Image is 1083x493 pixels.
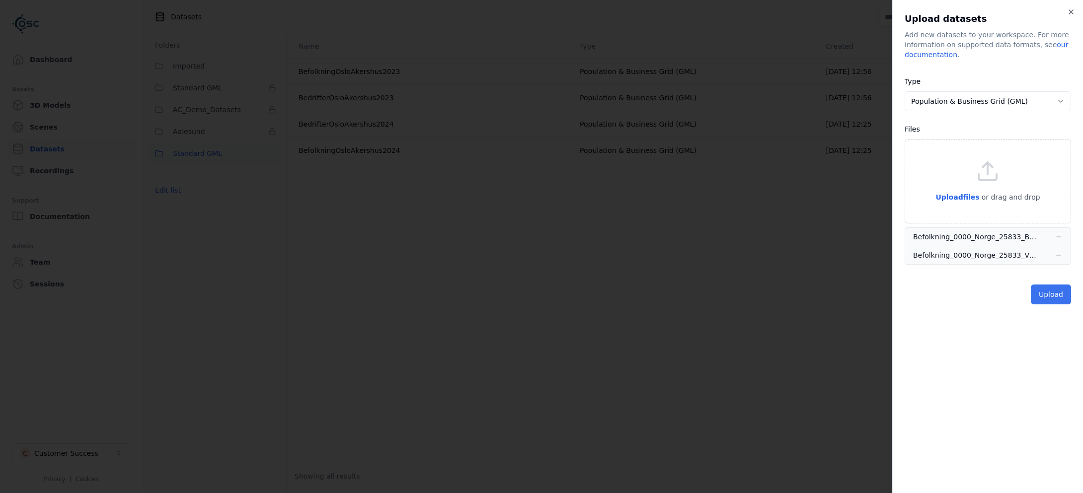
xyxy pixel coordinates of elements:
[913,232,1037,242] div: Befolkning_0000_Norge_25833_BefolkningsstatistikkRutenett250m2024_GML.gml.gz
[980,191,1040,203] p: or drag and drop
[905,12,1071,26] h2: Upload datasets
[905,30,1071,60] div: Add new datasets to your workspace. For more information on supported data formats, see .
[1031,284,1071,304] button: Upload
[905,125,920,133] label: Files
[905,77,921,85] label: Type
[913,250,1037,260] div: Befolkning_0000_Norge_25833_VirksomheterRutenett250m2022_GML.gml.gz
[935,193,979,201] span: Upload files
